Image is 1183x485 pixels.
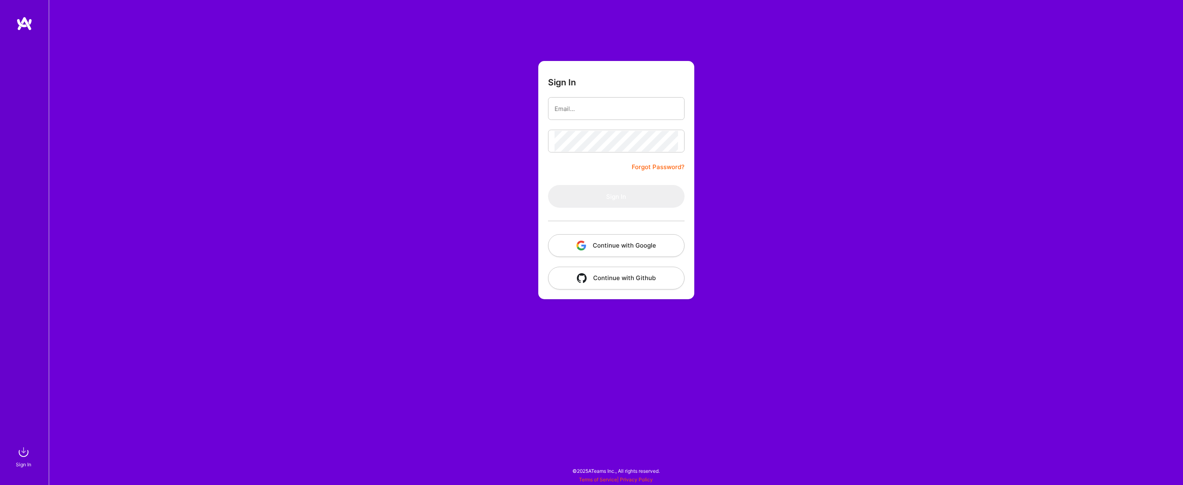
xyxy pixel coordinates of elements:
span: | [579,476,653,483]
img: icon [576,241,586,250]
div: © 2025 ATeams Inc., All rights reserved. [49,461,1183,481]
a: Terms of Service [579,476,617,483]
img: logo [16,16,32,31]
button: Sign In [548,185,685,208]
div: Sign In [16,460,31,469]
img: sign in [15,444,32,460]
button: Continue with Google [548,234,685,257]
button: Continue with Github [548,267,685,289]
a: Privacy Policy [620,476,653,483]
h3: Sign In [548,77,576,87]
input: Email... [555,98,678,119]
img: icon [577,273,587,283]
a: sign inSign In [17,444,32,469]
a: Forgot Password? [632,162,685,172]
